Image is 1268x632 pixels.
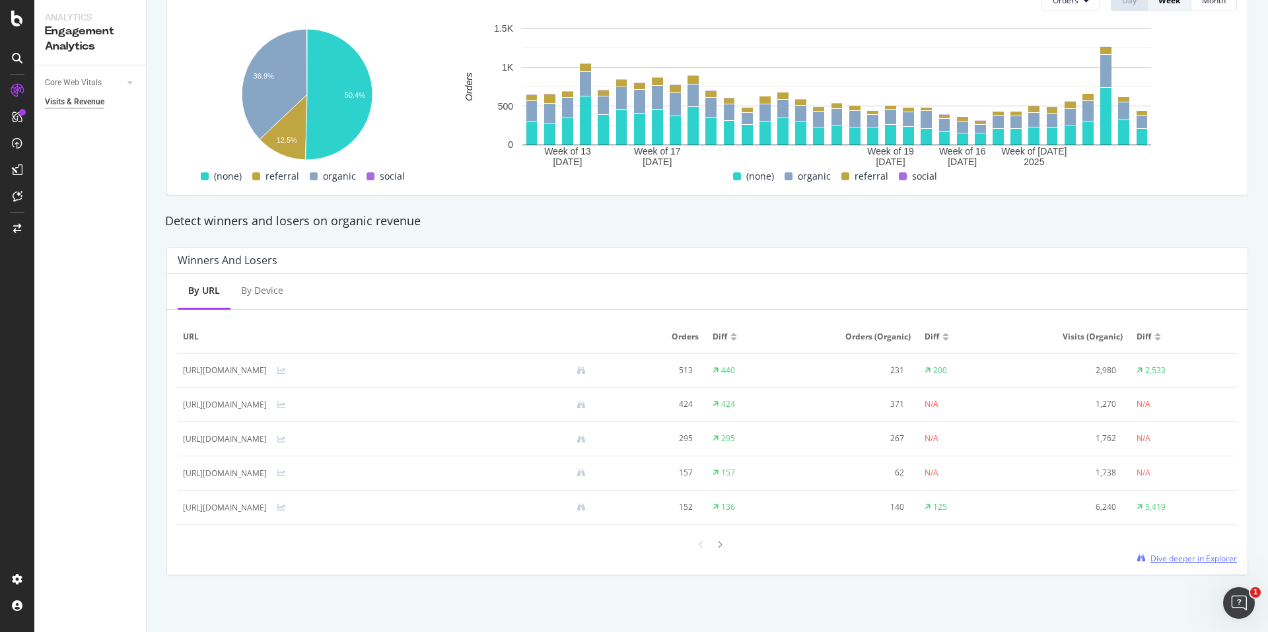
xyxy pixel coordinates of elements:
[721,365,735,376] div: 440
[855,168,888,184] span: referral
[925,331,939,343] span: Diff
[544,146,591,157] text: Week of 13
[502,62,514,73] text: 1K
[933,365,947,376] div: 200
[818,467,904,479] div: 62
[607,365,693,376] div: 513
[183,399,267,411] div: [URL][DOMAIN_NAME]
[607,398,693,410] div: 424
[494,23,513,34] text: 1.5K
[323,168,356,184] span: organic
[45,95,104,109] div: Visits & Revenue
[45,24,135,54] div: Engagement Analytics
[818,365,904,376] div: 231
[1137,553,1237,564] a: Dive deeper in Explorer
[607,501,693,513] div: 152
[183,468,267,479] div: [URL][DOMAIN_NAME]
[1223,587,1255,619] iframe: Intercom live chat
[1024,157,1044,167] text: 2025
[1030,433,1116,444] div: 1,762
[178,22,436,168] svg: A chart.
[948,157,977,167] text: [DATE]
[721,501,735,513] div: 136
[1030,501,1116,513] div: 6,240
[1250,587,1261,598] span: 1
[444,22,1230,168] svg: A chart.
[464,73,474,101] text: Orders
[876,157,905,167] text: [DATE]
[254,72,274,80] text: 36.9%
[183,433,267,445] div: [URL][DOMAIN_NAME]
[1030,398,1116,410] div: 1,270
[1145,501,1166,513] div: 5,419
[721,398,735,410] div: 424
[188,284,220,297] div: By URL
[1137,331,1151,343] span: Diff
[45,95,137,109] a: Visits & Revenue
[45,76,102,90] div: Core Web Vitals
[925,398,938,410] div: N/A
[1150,553,1237,564] span: Dive deeper in Explorer
[508,139,513,150] text: 0
[912,168,937,184] span: social
[1137,467,1150,479] div: N/A
[1001,146,1067,157] text: Week of [DATE]
[818,501,904,513] div: 140
[241,284,283,297] div: By Device
[1030,467,1116,479] div: 1,738
[345,91,365,99] text: 50.4%
[818,398,904,410] div: 371
[1137,398,1150,410] div: N/A
[380,168,405,184] span: social
[183,502,267,514] div: [URL][DOMAIN_NAME]
[183,365,267,376] div: [URL][DOMAIN_NAME]
[721,433,735,444] div: 295
[277,136,297,144] text: 12.5%
[721,467,735,479] div: 157
[265,168,299,184] span: referral
[158,213,1256,230] div: Detect winners and losers on organic revenue
[746,168,774,184] span: (none)
[818,331,910,343] span: Orders (Organic)
[933,501,947,513] div: 125
[1145,365,1166,376] div: 2,533
[643,157,672,167] text: [DATE]
[607,433,693,444] div: 295
[925,433,938,444] div: N/A
[939,146,986,157] text: Week of 16
[214,168,242,184] span: (none)
[867,146,914,157] text: Week of 19
[553,157,582,167] text: [DATE]
[607,467,693,479] div: 157
[45,76,123,90] a: Core Web Vitals
[45,11,135,24] div: Analytics
[1030,331,1122,343] span: Visits (Organic)
[1030,365,1116,376] div: 2,980
[798,168,831,184] span: organic
[713,331,727,343] span: Diff
[183,331,593,343] span: URL
[1137,433,1150,444] div: N/A
[818,433,904,444] div: 267
[607,331,699,343] span: Orders
[634,146,681,157] text: Week of 17
[178,254,277,267] div: Winners And Losers
[498,101,514,112] text: 500
[925,467,938,479] div: N/A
